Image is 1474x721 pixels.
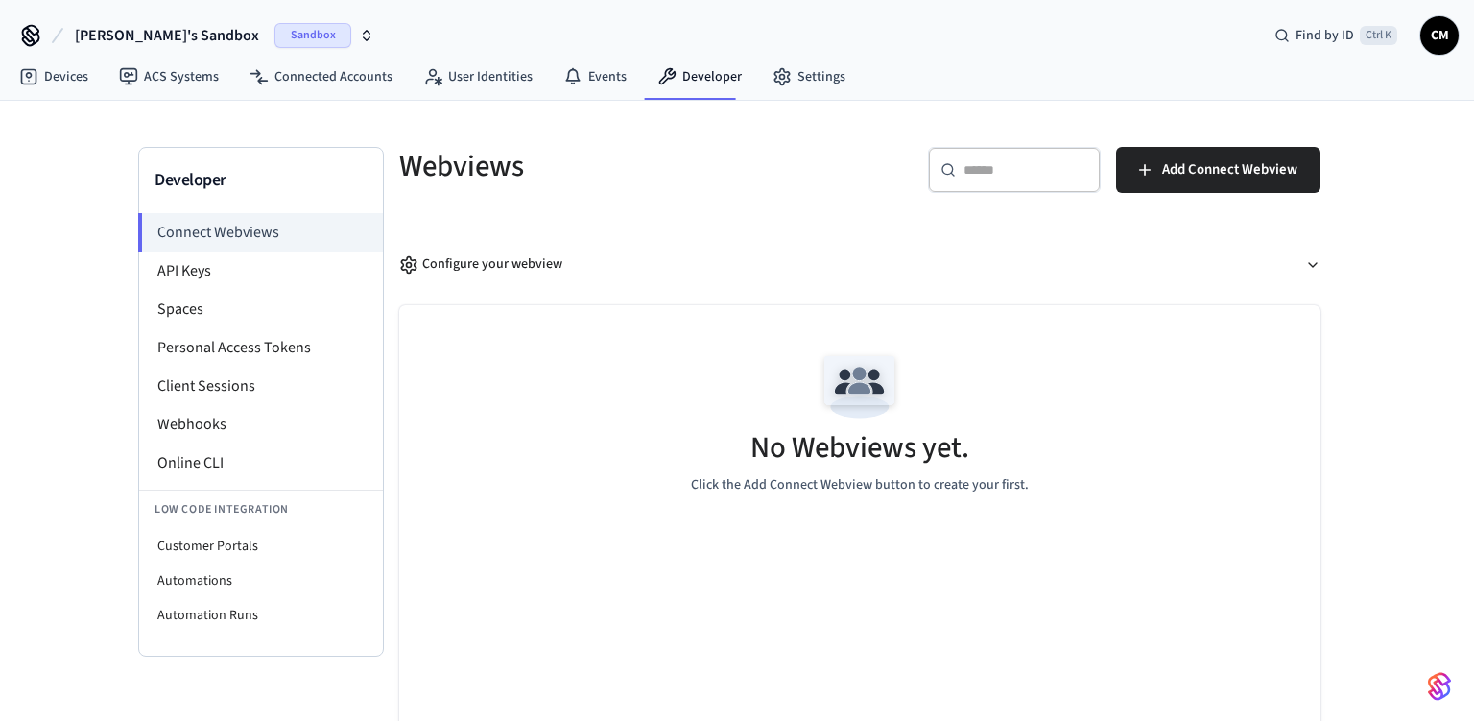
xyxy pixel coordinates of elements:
a: Settings [757,60,861,94]
a: Developer [642,60,757,94]
li: API Keys [139,252,383,290]
a: Events [548,60,642,94]
li: Webhooks [139,405,383,444]
button: Configure your webview [399,239,1320,290]
button: CM [1420,16,1459,55]
li: Automations [139,564,383,598]
a: Devices [4,60,104,94]
span: [PERSON_NAME]'s Sandbox [75,24,259,47]
li: Connect Webviews [138,213,383,252]
li: Spaces [139,290,383,328]
a: User Identities [408,60,548,94]
span: Add Connect Webview [1162,157,1297,182]
span: Find by ID [1296,26,1354,45]
h3: Developer [155,167,368,194]
span: Ctrl K [1360,26,1397,45]
li: Client Sessions [139,367,383,405]
li: Online CLI [139,444,383,482]
h5: No Webviews yet. [750,428,969,468]
img: SeamLogoGradient.69752ec5.svg [1428,671,1451,702]
li: Personal Access Tokens [139,328,383,367]
li: Low Code Integration [139,490,383,529]
h5: Webviews [399,147,848,186]
span: CM [1422,18,1457,53]
span: Sandbox [274,23,351,48]
li: Customer Portals [139,529,383,564]
a: ACS Systems [104,60,234,94]
button: Add Connect Webview [1116,147,1320,193]
div: Configure your webview [399,254,562,275]
div: Find by IDCtrl K [1259,18,1413,53]
p: Click the Add Connect Webview button to create your first. [691,475,1029,495]
li: Automation Runs [139,598,383,633]
img: Team Empty State [817,344,903,430]
a: Connected Accounts [234,60,408,94]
